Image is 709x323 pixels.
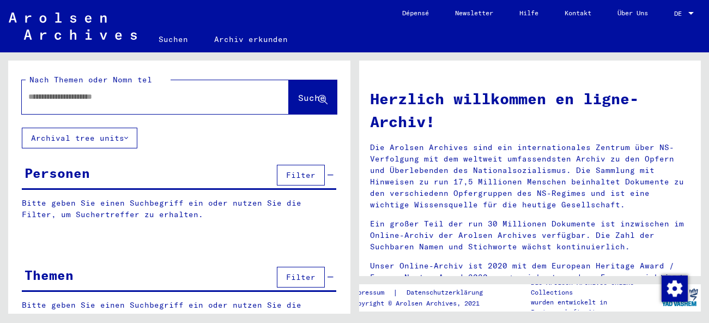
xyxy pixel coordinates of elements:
a: Suchen [146,26,201,52]
p: Die Arolsen Archives Online-Collections [531,278,658,297]
h1: Herzlich willkommen en ligne-Archiv! [370,87,690,133]
mat-label: Nach Themen oder Nomn tel [29,75,152,85]
img: Arolsen_neg.svg [9,13,137,40]
span: Suche [298,92,325,103]
a: Datenschutzerklärung [398,287,496,298]
span: Filter [286,170,316,180]
a: Archiv erkunden [201,26,301,52]
button: Filter [277,267,325,288]
a: Impressum [350,287,393,298]
img: yv_logo.png [659,284,700,311]
button: Suche [289,80,337,114]
p: Bitte geben Sie einen Suchbegriff ein oder nutzen Sie die Filter, um Suchertreffer zu erhalten. [22,198,336,220]
p: Unser Online-Archiv ist 2020 mit dem European Heritage Award / Europa Nostra Award 2020 ausgezeic... [370,260,690,295]
div: Modifier le consentement [661,275,687,301]
button: Archival tree units [22,128,137,148]
p: Ein großer Teil der run 30 Millionen Dokumente ist inzwischen im Online-Archiv der Arolsen Archiv... [370,218,690,253]
div: Personen [25,163,90,183]
img: Modifier le consentement [662,276,688,302]
button: Filter [277,165,325,186]
p: Copyright © Arolsen Archives, 2021 [350,298,496,308]
div: Themen [25,265,74,285]
p: wurden entwickelt in Partnerschaft mit [531,297,658,317]
span: DE [674,10,686,17]
div: | [350,287,496,298]
p: Die Arolsen Archives sind ein internationales Zentrum über NS-Verfolgung mit dem weltweit umfasse... [370,142,690,211]
span: Filter [286,272,316,282]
